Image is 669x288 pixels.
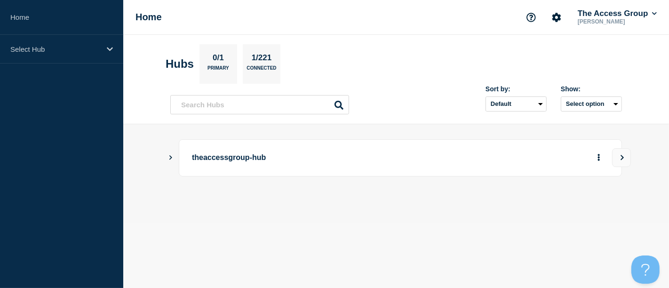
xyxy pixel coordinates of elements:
h1: Home [135,12,162,23]
button: The Access Group [576,9,659,18]
p: Select Hub [10,45,101,53]
button: More actions [593,149,605,167]
p: 0/1 [209,53,228,65]
h2: Hubs [166,57,194,71]
button: Select option [561,96,622,112]
div: Sort by: [486,85,547,93]
select: Sort by [486,96,547,112]
button: Support [521,8,541,27]
div: Show: [561,85,622,93]
p: 1/221 [248,53,275,65]
p: theaccessgroup-hub [192,149,452,167]
p: Primary [207,65,229,75]
iframe: Help Scout Beacon - Open [631,256,660,284]
input: Search Hubs [170,95,349,114]
button: Account settings [547,8,566,27]
p: Connected [247,65,276,75]
button: Show Connected Hubs [168,154,173,161]
button: View [612,148,631,167]
p: [PERSON_NAME] [576,18,659,25]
